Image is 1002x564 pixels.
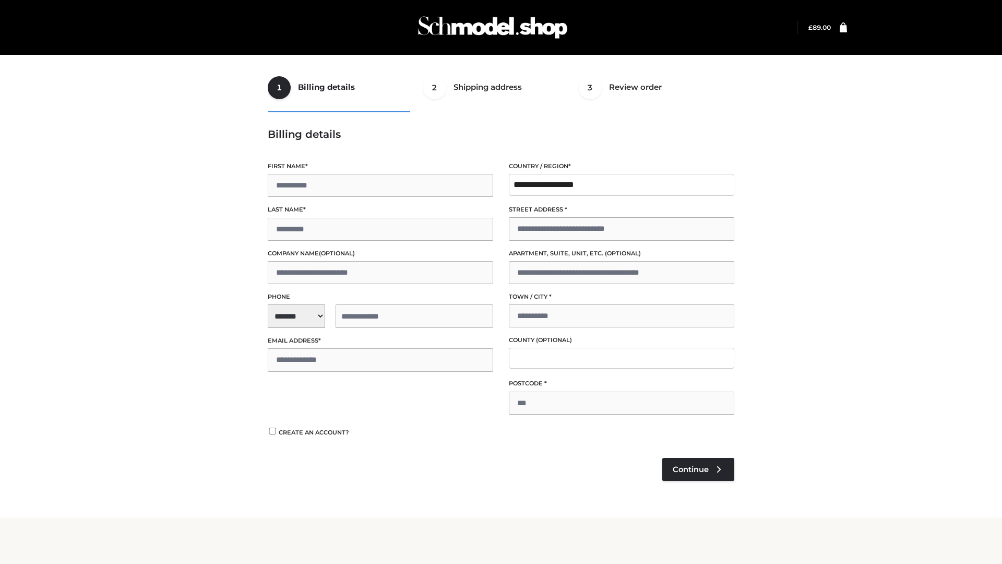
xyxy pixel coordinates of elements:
[662,458,734,481] a: Continue
[268,161,493,171] label: First name
[268,249,493,258] label: Company name
[319,250,355,257] span: (optional)
[605,250,641,257] span: (optional)
[808,23,831,31] a: £89.00
[808,23,831,31] bdi: 89.00
[673,465,709,474] span: Continue
[279,429,349,436] span: Create an account?
[509,249,734,258] label: Apartment, suite, unit, etc.
[414,7,571,48] img: Schmodel Admin 964
[509,205,734,215] label: Street address
[808,23,813,31] span: £
[268,336,493,346] label: Email address
[509,335,734,345] label: County
[509,161,734,171] label: Country / Region
[268,128,734,140] h3: Billing details
[536,336,572,344] span: (optional)
[268,205,493,215] label: Last name
[268,428,277,434] input: Create an account?
[268,292,493,302] label: Phone
[509,292,734,302] label: Town / City
[509,379,734,389] label: Postcode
